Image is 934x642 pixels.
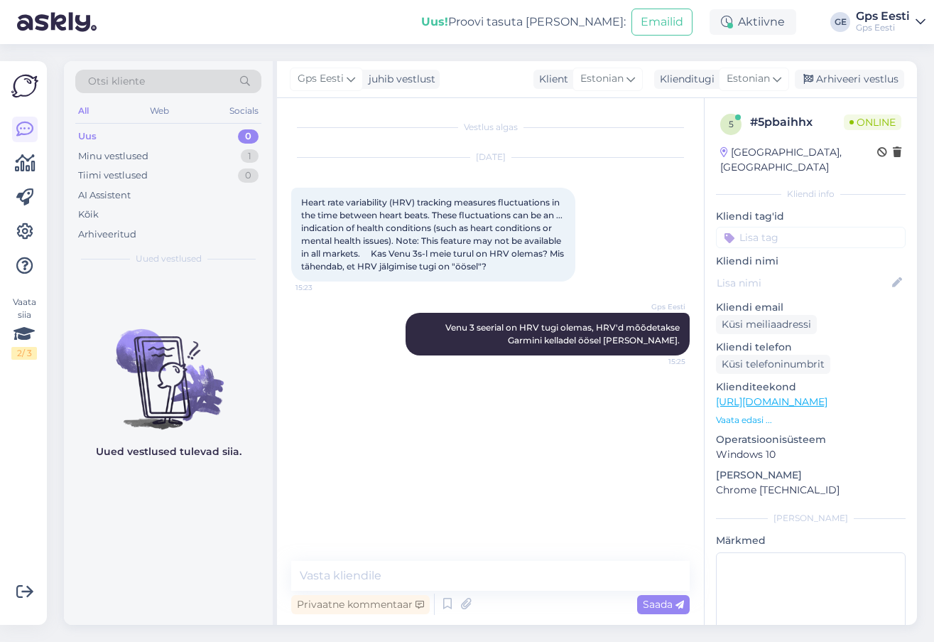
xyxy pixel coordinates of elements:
span: Uued vestlused [136,252,202,265]
p: Chrome [TECHNICAL_ID] [716,483,906,498]
span: Saada [643,598,684,611]
a: [URL][DOMAIN_NAME] [716,395,827,408]
div: [GEOGRAPHIC_DATA], [GEOGRAPHIC_DATA] [720,145,877,175]
div: Proovi tasuta [PERSON_NAME]: [421,14,626,31]
img: Askly Logo [11,73,38,100]
div: GE [830,12,850,32]
div: All [75,102,92,120]
p: Vaata edasi ... [716,414,906,427]
div: Uus [78,129,97,144]
div: 2 / 3 [11,347,37,360]
div: Minu vestlused [78,149,148,164]
span: 15:23 [295,282,349,293]
span: Gps Eesti [298,71,344,87]
div: Küsi meiliaadressi [716,315,817,334]
div: AI Assistent [78,188,131,203]
span: Estonian [727,71,770,87]
p: Windows 10 [716,447,906,462]
p: Kliendi tag'id [716,209,906,224]
img: No chats [64,304,273,432]
span: Online [844,114,901,130]
input: Lisa nimi [717,275,889,291]
div: Aktiivne [710,9,796,35]
div: Arhiveeritud [78,228,136,242]
span: Otsi kliente [88,74,145,89]
div: Vestlus algas [291,121,690,134]
p: Uued vestlused tulevad siia. [96,444,241,459]
div: Vaata siia [11,296,37,360]
a: Gps EestiGps Eesti [856,11,925,33]
button: Emailid [631,9,693,36]
div: # 5pbaihhx [750,114,844,131]
div: juhib vestlust [363,72,435,87]
div: 0 [238,129,259,144]
div: Arhiveeri vestlus [795,70,904,89]
div: Gps Eesti [856,22,910,33]
span: Venu 3 seerial on HRV tugi olemas, HRV'd mõõdetakse Garmini kelladel öösel [PERSON_NAME]. [445,322,682,346]
div: Küsi telefoninumbrit [716,355,830,374]
div: Web [147,102,172,120]
span: Heart rate variability (HRV) tracking measures fluctuations in the time between heart beats. Thes... [301,197,566,272]
span: 15:25 [632,356,685,367]
p: Kliendi email [716,300,906,315]
div: 0 [238,168,259,183]
div: Gps Eesti [856,11,910,22]
div: Socials [227,102,261,120]
p: [PERSON_NAME] [716,468,906,483]
div: Kliendi info [716,188,906,200]
div: Klient [533,72,568,87]
div: 1 [241,149,259,164]
div: Klienditugi [654,72,715,87]
div: Kõik [78,208,99,222]
p: Kliendi nimi [716,254,906,269]
span: Estonian [580,71,624,87]
p: Kliendi telefon [716,340,906,355]
div: [PERSON_NAME] [716,512,906,525]
p: Operatsioonisüsteem [716,432,906,447]
b: Uus! [421,15,448,28]
div: Tiimi vestlused [78,168,148,183]
p: Märkmed [716,533,906,548]
p: Klienditeekond [716,380,906,395]
div: [DATE] [291,151,690,164]
span: Gps Eesti [632,301,685,312]
div: Privaatne kommentaar [291,595,430,614]
input: Lisa tag [716,227,906,248]
span: 5 [729,119,734,129]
